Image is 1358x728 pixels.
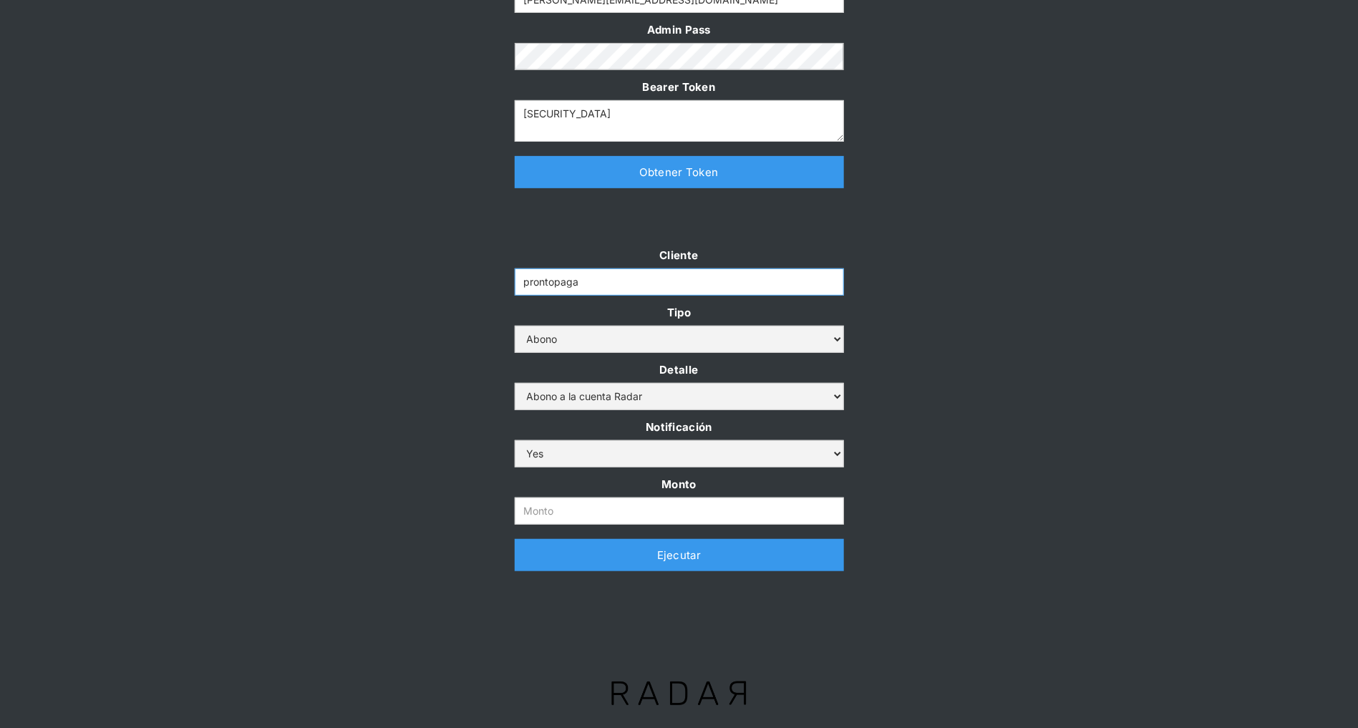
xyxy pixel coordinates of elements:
a: Ejecutar [515,539,844,571]
input: Example Text [515,268,844,296]
label: Cliente [515,246,844,265]
form: Form [515,246,844,525]
label: Tipo [515,303,844,322]
label: Detalle [515,360,844,379]
input: Monto [515,498,844,525]
label: Notificación [515,417,844,437]
label: Bearer Token [515,77,844,97]
label: Monto [515,475,844,494]
label: Admin Pass [515,20,844,39]
a: Obtener Token [515,156,844,188]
